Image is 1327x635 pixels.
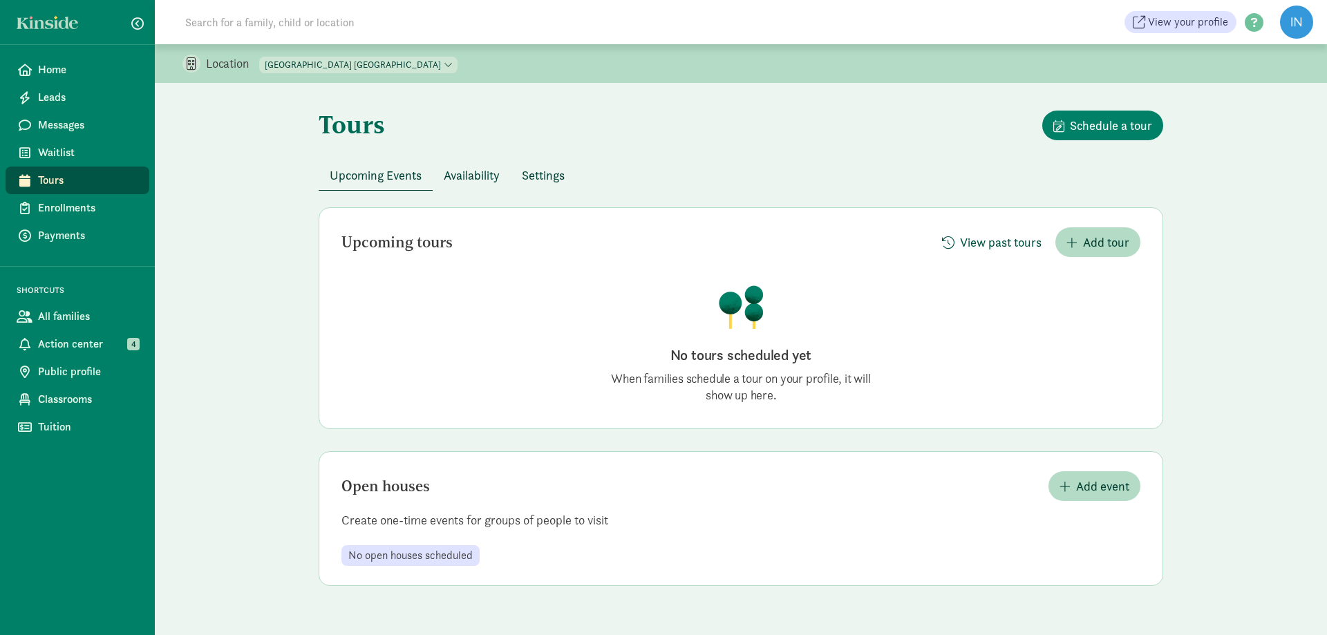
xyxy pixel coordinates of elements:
button: Schedule a tour [1042,111,1163,140]
span: Schedule a tour [1070,116,1152,135]
span: Waitlist [38,144,138,161]
a: Home [6,56,149,84]
span: All families [38,308,138,325]
h2: Open houses [341,478,430,495]
input: Search for a family, child or location [177,8,565,36]
a: Tours [6,167,149,194]
a: Tuition [6,413,149,441]
a: Public profile [6,358,149,386]
a: View past tours [931,235,1053,251]
span: Tours [38,172,138,189]
span: Availability [444,166,500,184]
span: Enrollments [38,200,138,216]
span: Home [38,61,138,78]
img: illustration-trees.png [717,285,764,329]
p: Create one-time events for groups of people to visit [319,512,1163,529]
h2: No tours scheduled yet [603,345,879,365]
span: Messages [38,117,138,133]
a: Payments [6,222,149,249]
a: All families [6,303,149,330]
span: View past tours [960,233,1042,252]
button: Add tour [1055,227,1140,257]
button: Upcoming Events [319,160,433,190]
a: Leads [6,84,149,111]
iframe: Chat Widget [1258,569,1327,635]
a: Action center 4 [6,330,149,358]
p: Location [206,55,259,72]
h2: Upcoming tours [341,234,453,251]
a: Enrollments [6,194,149,222]
button: Settings [511,160,576,190]
h1: Tours [319,111,385,138]
span: View your profile [1148,14,1228,30]
a: View your profile [1124,11,1236,33]
span: Action center [38,336,138,352]
span: Payments [38,227,138,244]
span: No open houses scheduled [348,549,473,562]
span: Leads [38,89,138,106]
button: View past tours [931,227,1053,257]
span: Settings [522,166,565,184]
a: Waitlist [6,139,149,167]
span: Tuition [38,419,138,435]
span: Add tour [1083,233,1129,252]
span: Classrooms [38,391,138,408]
span: Public profile [38,363,138,380]
span: Add event [1076,477,1129,495]
button: Add event [1048,471,1140,501]
button: Availability [433,160,511,190]
span: 4 [127,338,140,350]
a: Classrooms [6,386,149,413]
span: Upcoming Events [330,166,422,184]
p: When families schedule a tour on your profile, it will show up here. [603,370,879,404]
a: Messages [6,111,149,139]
